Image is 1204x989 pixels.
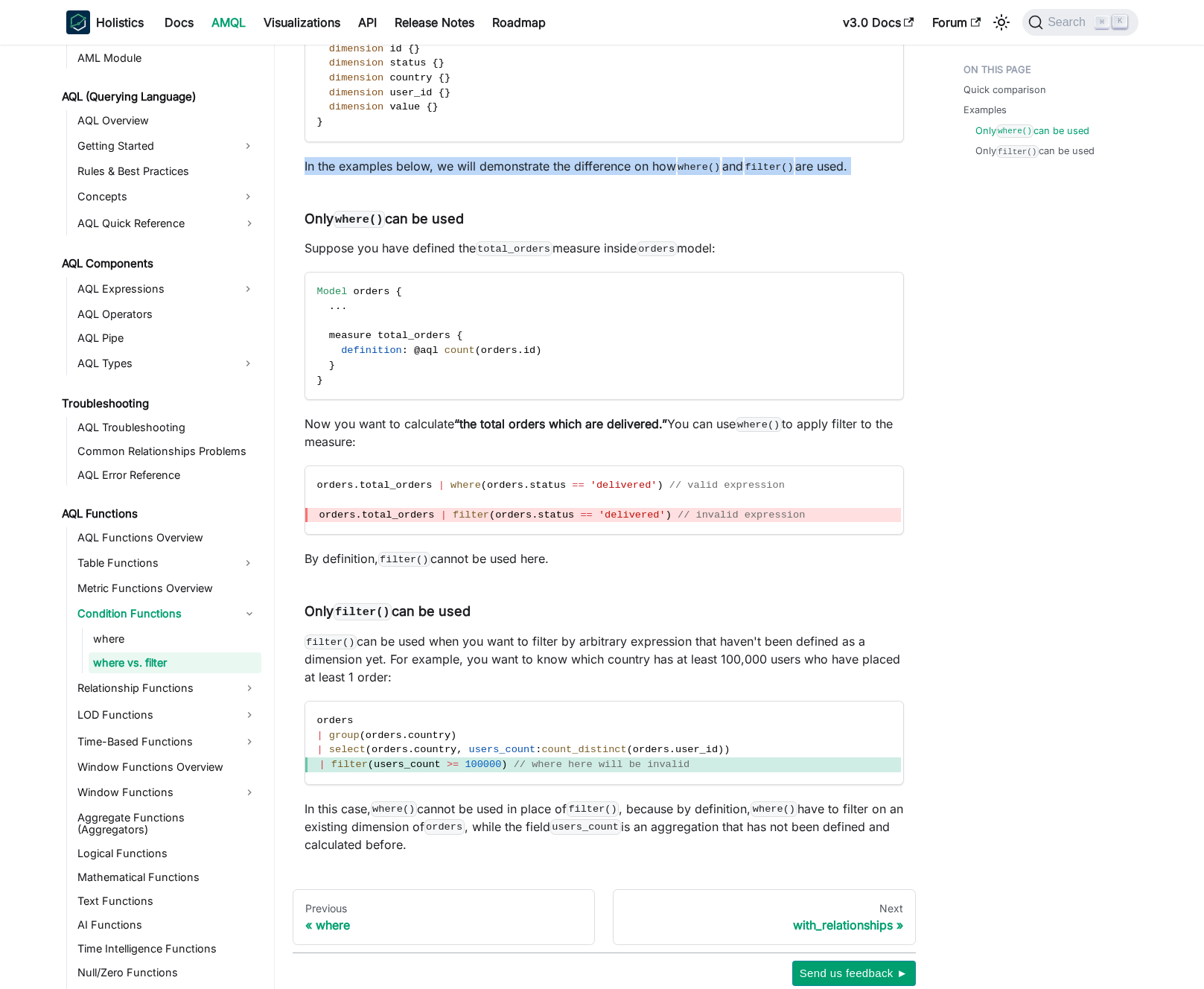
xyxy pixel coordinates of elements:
span: dimension [329,101,383,112]
nav: Docs pages [293,889,916,946]
span: ( [475,345,481,356]
code: filter() [378,552,430,567]
span: orders [372,744,408,755]
a: AQL Overview [73,110,261,131]
a: Nextwith_relationships [613,889,916,946]
h4: Only can be used [305,603,904,620]
span: . [335,301,341,312]
a: Release Notes [386,10,483,34]
span: measure [329,330,372,341]
span: : [535,744,541,755]
span: : @ [402,345,420,356]
span: { [456,330,462,341]
span: users_count [469,744,536,755]
a: Table Functions [73,551,235,575]
a: LOD Functions [73,703,261,727]
span: } [317,116,323,127]
div: where [305,918,583,932]
span: orders [366,730,402,741]
span: // where here will be invalid [514,759,690,770]
span: . [523,480,529,491]
span: >= [447,759,459,770]
span: definition [341,345,402,356]
code: filter() [567,801,619,816]
a: AQL Quick Reference [73,212,261,235]
code: where() [736,417,782,432]
code: orders [424,819,465,834]
span: Send us feedback ► [800,964,908,983]
p: In the examples below, we will demonstrate the difference on how and are used. [305,157,904,175]
span: ) [501,759,507,770]
span: Search [1043,16,1095,29]
span: total_orders [362,509,435,521]
code: filter() [334,603,392,620]
code: where() [996,124,1034,137]
a: Docs [156,10,203,34]
span: count_distinct [541,744,626,755]
span: filter [331,759,368,770]
span: { [408,43,414,54]
a: Aggregate Functions (Aggregators) [73,807,261,840]
span: } [439,57,445,69]
span: | [441,509,447,521]
p: Now you want to calculate You can use to apply filter to the measure: [305,415,904,451]
span: == [580,509,592,521]
a: AQL Operators [73,304,261,325]
span: . [517,345,523,356]
span: dimension [329,43,383,54]
span: } [329,360,335,371]
button: Expand sidebar category 'Table Functions' [235,551,261,575]
span: country [414,744,456,755]
span: select [329,744,366,755]
button: Search (Command+K) [1022,9,1138,36]
code: orders [637,241,677,256]
span: ( [366,744,372,755]
span: } [317,375,323,386]
a: Onlywhere()can be used [975,124,1090,138]
span: 'delivered' [599,509,666,521]
a: API [349,10,386,34]
div: Next [625,902,903,915]
a: where vs. filter [89,652,261,673]
span: total_orders [360,480,433,491]
span: | [317,730,323,741]
span: orders [319,509,356,521]
span: ) [535,345,541,356]
span: . [402,730,408,741]
button: Expand sidebar category 'AQL Types' [235,352,261,375]
span: dimension [329,72,383,83]
kbd: K [1112,15,1127,28]
span: filter [453,509,489,521]
span: . [329,301,335,312]
b: Holistics [96,13,144,31]
span: | [317,744,323,755]
span: } [445,72,450,83]
a: AQL Components [57,253,261,274]
img: Holistics [66,10,90,34]
kbd: ⌘ [1095,16,1109,29]
a: Time Intelligence Functions [73,938,261,959]
a: Examples [963,103,1007,117]
a: v3.0 Docs [834,10,923,34]
strong: “the total orders which are delivered.” [454,416,667,431]
code: filter() [743,159,795,174]
span: ( [368,759,374,770]
a: AQL Troubleshooting [73,417,261,438]
span: . [341,301,347,312]
span: orders [317,480,354,491]
span: } [445,87,450,98]
span: count [445,345,475,356]
span: id [523,345,535,356]
a: AML Module [73,48,261,69]
p: By definition, cannot be used here. [305,550,904,567]
span: 'delivered' [590,480,657,491]
span: orders [487,480,523,491]
span: == [572,480,584,491]
span: { [396,286,402,297]
a: Null/Zero Functions [73,962,261,983]
a: Time-Based Functions [73,730,261,754]
a: Window Functions Overview [73,757,261,777]
p: Suppose you have defined the measure inside model: [305,239,904,257]
span: . [355,509,361,521]
span: // valid expression [669,480,785,491]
